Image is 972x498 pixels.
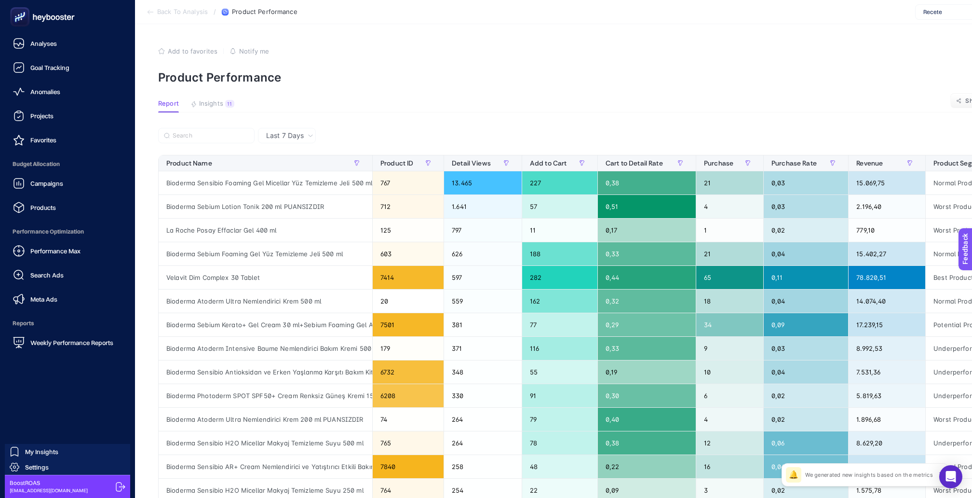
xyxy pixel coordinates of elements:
a: Settings [5,459,130,475]
div: 188 [522,242,597,265]
div: 765 [373,431,444,455]
a: Weekly Performance Reports [8,333,127,352]
div: 0,32 [598,290,696,313]
a: Products [8,198,127,217]
div: 0,38 [598,171,696,194]
div: 0,33 [598,242,696,265]
div: Bioderma Sebium Lotion Tonik 200 ml PUANSIZDIR [159,195,372,218]
span: Goal Tracking [30,64,69,71]
div: 597 [444,266,522,289]
div: 14.074,40 [849,290,925,313]
div: 65 [696,266,763,289]
div: 179 [373,337,444,360]
button: Notify me [229,47,269,55]
div: Bioderma Sensibio Foaming Gel Micellar Yüz Temizleme Jeli 500 ml PUANSIZDIR [159,171,372,194]
div: 0,40 [598,408,696,431]
div: 0,02 [764,408,848,431]
div: 264 [444,431,522,455]
div: 348 [444,360,522,384]
div: Bioderma Photoderm SPOT SPF50+ Cream Renksiz Güneş Kremi 150 ml [159,384,372,407]
p: We generated new insights based on the metrics [805,471,933,479]
div: 116 [522,337,597,360]
div: 779,10 [849,219,925,242]
div: 0,03 [764,195,848,218]
span: Products [30,204,56,211]
div: 0,44 [598,266,696,289]
div: 11 [522,219,597,242]
div: Bioderma Atoderm Intensive Baume Nemlendirici Bakım Kremi 500 ml PUANSIZDIR [159,337,372,360]
div: 0,09 [764,313,848,336]
span: Campaigns [30,180,63,187]
div: 797 [444,219,522,242]
span: Insights [199,100,223,108]
span: Notify me [239,47,269,55]
a: Projects [8,106,127,125]
div: 57 [522,195,597,218]
div: 0,04 [764,242,848,265]
div: 2.196,40 [849,195,925,218]
div: 21 [696,242,763,265]
div: La Roche Posay Effaclar Gel 400 ml [159,219,372,242]
span: Favorites [30,136,56,144]
div: 0,02 [764,384,848,407]
div: 0,02 [764,219,848,242]
div: 0,11 [764,266,848,289]
div: 162 [522,290,597,313]
span: Feedback [6,3,37,11]
div: Bioderma Atoderm Ultra Nemlendirici Krem 500 ml [159,290,372,313]
a: Goal Tracking [8,58,127,77]
div: 11 [225,100,234,108]
div: 15.069,75 [849,171,925,194]
span: Budget Allocation [8,154,127,174]
a: My Insights [5,444,130,459]
span: Product ID [380,159,413,167]
span: Add to favorites [168,47,217,55]
span: [EMAIL_ADDRESS][DOMAIN_NAME] [10,487,88,494]
div: 125 [373,219,444,242]
div: 0,30 [598,384,696,407]
div: 6732 [373,360,444,384]
div: 330 [444,384,522,407]
div: 55 [522,360,597,384]
div: 767 [373,171,444,194]
a: Performance Max [8,241,127,261]
a: Analyses [8,34,127,53]
span: Reports [8,314,127,333]
div: 712 [373,195,444,218]
div: 371 [444,337,522,360]
div: 16 [696,455,763,478]
div: 17.239,15 [849,313,925,336]
div: 1.641 [444,195,522,218]
span: Anomalies [30,88,60,96]
div: 0,04 [764,290,848,313]
span: My Insights [25,448,58,456]
div: 264 [444,408,522,431]
span: Performance Max [30,247,81,255]
input: Search [173,132,249,139]
div: 74 [373,408,444,431]
span: Search Ads [30,271,64,279]
div: 91 [522,384,597,407]
span: Back To Analysis [157,8,208,16]
div: 78 [522,431,597,455]
div: 603 [373,242,444,265]
div: 9 [696,337,763,360]
span: Report [158,100,179,108]
div: 18 [696,290,763,313]
div: 21 [696,171,763,194]
span: Meta Ads [30,295,57,303]
div: 7840 [373,455,444,478]
div: Bioderma Sebium Kerato+ Gel Cream 30 ml+Sebium Foaming Gel Active 45 ml Hediye [159,313,372,336]
div: 0,17 [598,219,696,242]
div: 0,04 [764,360,848,384]
div: 0,33 [598,337,696,360]
div: Velavit Dim Complex 30 Tablet [159,266,372,289]
div: 34 [696,313,763,336]
div: 0,51 [598,195,696,218]
div: 559 [444,290,522,313]
div: 4 [696,408,763,431]
div: 0,03 [764,171,848,194]
div: 15.402,27 [849,242,925,265]
div: 10 [696,360,763,384]
a: Anomalies [8,82,127,101]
